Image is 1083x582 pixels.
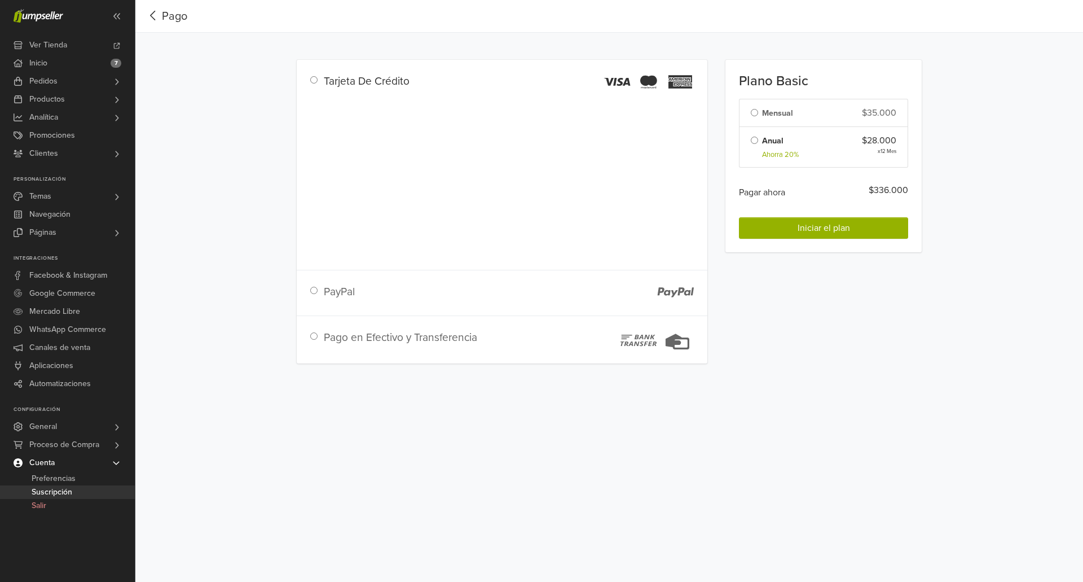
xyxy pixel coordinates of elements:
p: Integraciones [14,255,135,262]
span: Proceso de Compra [29,436,99,454]
span: Iniciar el plan [798,222,850,234]
span: WhatsApp Commerce [29,321,106,339]
iframe: Campo de entrada seguro para el pago [308,100,696,259]
span: Mercado Libre [29,303,80,321]
p: Personalización [14,176,135,183]
span: Temas [29,187,51,205]
label: Mensual [762,107,793,120]
span: $35.000 [862,106,896,120]
span: Promociones [29,126,75,145]
span: Pago [162,8,187,25]
span: $28.000 [862,134,896,147]
span: Canales de venta [29,339,90,357]
span: Facebook & Instagram [29,266,107,285]
span: Aplicaciones [29,357,73,375]
span: Productos [29,90,65,108]
span: Páginas [29,224,56,242]
span: Analítica [29,108,58,126]
span: Pedidos [29,72,58,90]
div: Tarjeta De Crédito [315,73,509,96]
button: Pago [144,8,187,25]
span: Automatizaciones [29,375,91,393]
span: General [29,418,57,436]
span: $336.000 [869,183,908,202]
span: Salir [32,499,46,513]
small: Ahorra 20% [762,150,799,160]
span: x 12 Mes [878,147,896,155]
span: Clientes [29,145,58,163]
span: Suscripción [32,485,72,499]
div: PayPal [315,284,509,311]
span: Inicio [29,54,47,72]
span: Preferencias [32,472,76,485]
span: Pago en Efectivo y Transferencia [324,331,477,344]
span: Ver Tienda [29,36,67,54]
span: Google Commerce [29,285,95,303]
span: Plano Basic [739,73,808,90]
span: Pagar ahora [739,183,785,202]
span: 7 [111,59,121,68]
label: Anual [762,135,783,147]
span: Navegación [29,205,71,224]
button: Iniciar el plan [739,217,908,239]
p: Configuración [14,406,135,413]
span: Cuenta [29,454,55,472]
